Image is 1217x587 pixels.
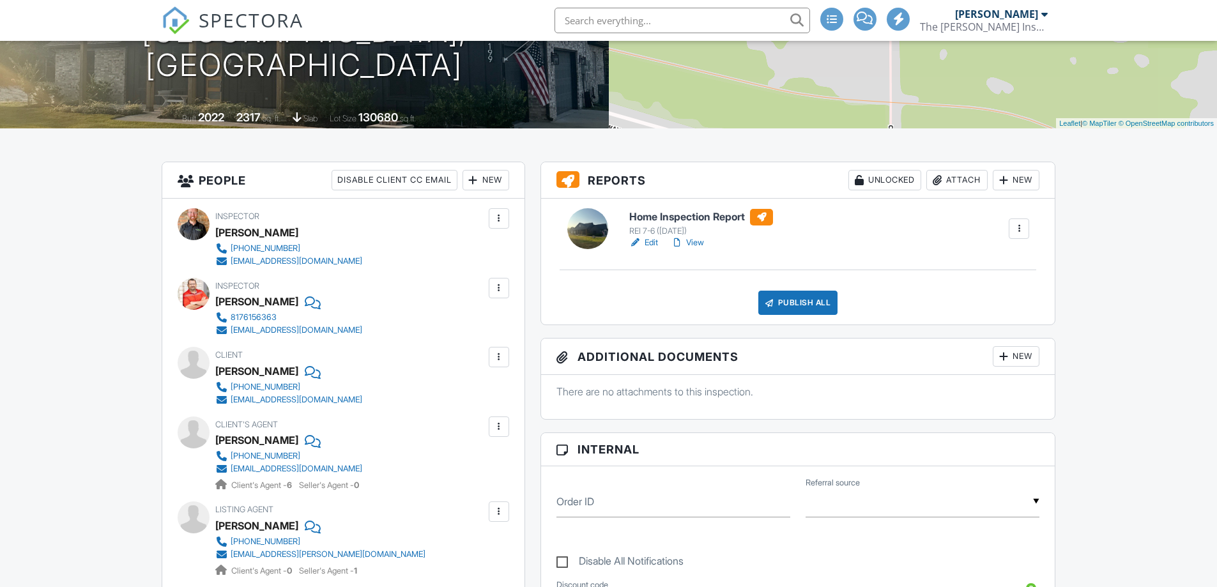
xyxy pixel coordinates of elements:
[231,480,294,490] span: Client's Agent -
[182,114,196,123] span: Built
[671,236,704,249] a: View
[231,243,300,254] div: [PHONE_NUMBER]
[231,464,362,474] div: [EMAIL_ADDRESS][DOMAIN_NAME]
[162,17,303,44] a: SPECTORA
[299,480,359,490] span: Seller's Agent -
[354,566,357,576] strong: 1
[926,170,988,190] div: Attach
[215,362,298,381] div: [PERSON_NAME]
[1059,119,1080,127] a: Leaflet
[215,431,298,450] a: [PERSON_NAME]
[231,256,362,266] div: [EMAIL_ADDRESS][DOMAIN_NAME]
[330,114,356,123] span: Lot Size
[758,291,838,315] div: Publish All
[231,395,362,405] div: [EMAIL_ADDRESS][DOMAIN_NAME]
[629,226,773,236] div: REI 7-6 ([DATE])
[1119,119,1214,127] a: © OpenStreetMap contributors
[198,111,224,124] div: 2022
[555,8,810,33] input: Search everything...
[215,505,273,514] span: Listing Agent
[806,477,860,489] label: Referral source
[299,566,357,576] span: Seller's Agent -
[215,450,362,462] a: [PHONE_NUMBER]
[955,8,1038,20] div: [PERSON_NAME]
[541,339,1055,375] h3: Additional Documents
[215,281,259,291] span: Inspector
[231,566,294,576] span: Client's Agent -
[358,111,398,124] div: 130680
[541,433,1055,466] h3: Internal
[231,537,300,547] div: [PHONE_NUMBER]
[556,385,1040,399] p: There are no attachments to this inspection.
[556,494,594,508] label: Order ID
[629,209,773,225] h6: Home Inspection Report
[629,236,658,249] a: Edit
[287,566,292,576] strong: 0
[215,420,278,429] span: Client's Agent
[920,20,1048,33] div: The Wells Inspection Group LLC
[1082,119,1117,127] a: © MapTiler
[215,393,362,406] a: [EMAIL_ADDRESS][DOMAIN_NAME]
[162,162,524,199] h3: People
[463,170,509,190] div: New
[215,548,425,561] a: [EMAIL_ADDRESS][PERSON_NAME][DOMAIN_NAME]
[215,535,425,548] a: [PHONE_NUMBER]
[848,170,921,190] div: Unlocked
[215,242,362,255] a: [PHONE_NUMBER]
[231,549,425,560] div: [EMAIL_ADDRESS][PERSON_NAME][DOMAIN_NAME]
[215,324,362,337] a: [EMAIL_ADDRESS][DOMAIN_NAME]
[556,555,684,571] label: Disable All Notifications
[162,6,190,34] img: The Best Home Inspection Software - Spectora
[215,462,362,475] a: [EMAIL_ADDRESS][DOMAIN_NAME]
[215,211,259,221] span: Inspector
[993,170,1039,190] div: New
[263,114,280,123] span: sq. ft.
[215,223,298,242] div: [PERSON_NAME]
[303,114,318,123] span: slab
[215,350,243,360] span: Client
[199,6,303,33] span: SPECTORA
[215,255,362,268] a: [EMAIL_ADDRESS][DOMAIN_NAME]
[231,325,362,335] div: [EMAIL_ADDRESS][DOMAIN_NAME]
[332,170,457,190] div: Disable Client CC Email
[215,381,362,393] a: [PHONE_NUMBER]
[354,480,359,490] strong: 0
[215,292,298,311] div: [PERSON_NAME]
[629,209,773,237] a: Home Inspection Report REI 7-6 ([DATE])
[231,451,300,461] div: [PHONE_NUMBER]
[215,516,298,535] a: [PERSON_NAME]
[231,312,277,323] div: 8176156363
[993,346,1039,367] div: New
[236,111,261,124] div: 2317
[400,114,416,123] span: sq.ft.
[1056,118,1217,129] div: |
[287,480,292,490] strong: 6
[231,382,300,392] div: [PHONE_NUMBER]
[541,162,1055,199] h3: Reports
[215,311,362,324] a: 8176156363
